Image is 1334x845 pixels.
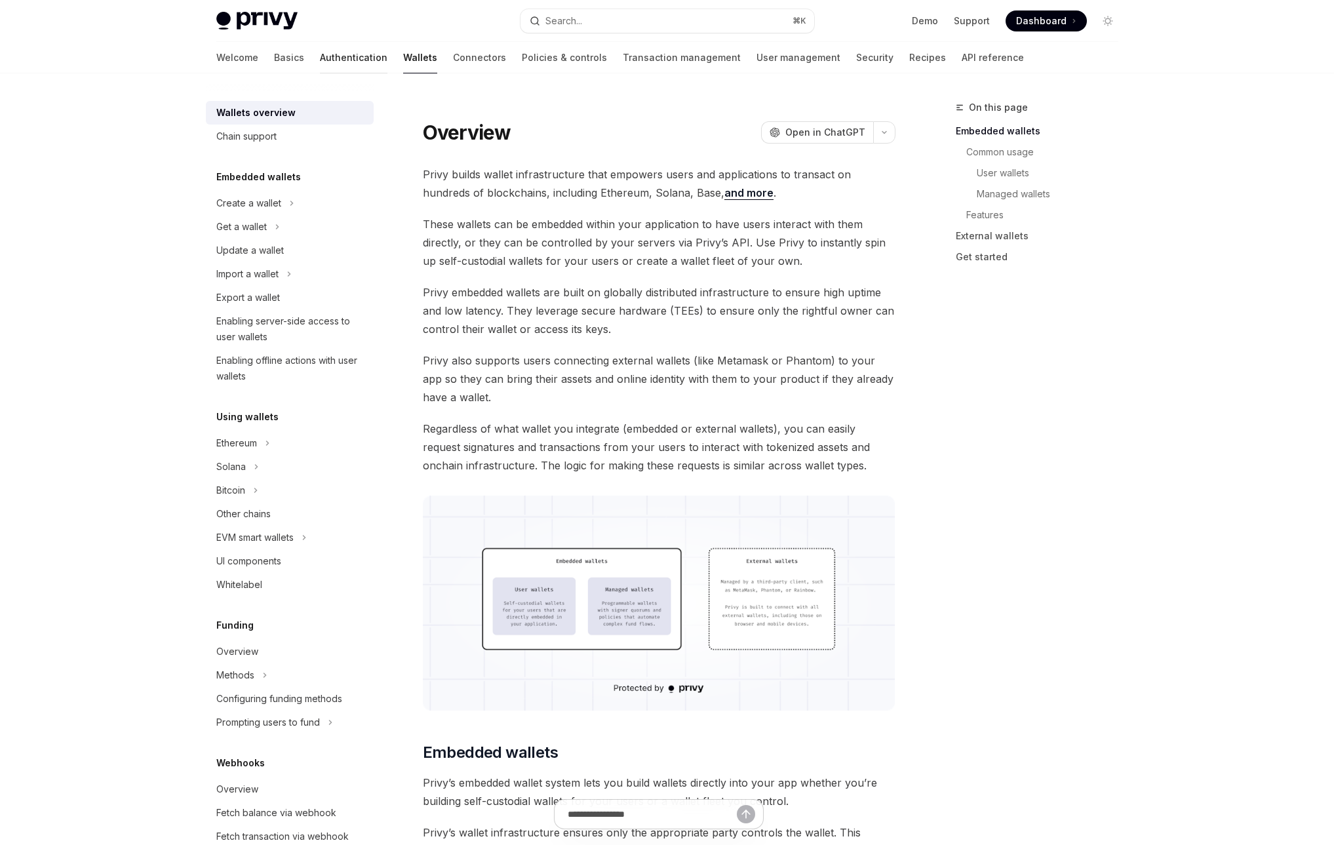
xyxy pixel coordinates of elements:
[206,573,374,597] a: Whitelabel
[423,351,895,406] span: Privy also supports users connecting external wallets (like Metamask or Phantom) to your app so t...
[977,163,1129,184] a: User wallets
[206,286,374,309] a: Export a wallet
[206,549,374,573] a: UI components
[912,14,938,28] a: Demo
[954,14,990,28] a: Support
[206,801,374,825] a: Fetch balance via webhook
[403,42,437,73] a: Wallets
[206,101,374,125] a: Wallets overview
[216,755,265,771] h5: Webhooks
[216,506,271,522] div: Other chains
[206,640,374,663] a: Overview
[206,125,374,148] a: Chain support
[216,409,279,425] h5: Using wallets
[966,205,1129,226] a: Features
[423,742,558,763] span: Embedded wallets
[1006,10,1087,31] a: Dashboard
[216,219,267,235] div: Get a wallet
[216,12,298,30] img: light logo
[453,42,506,73] a: Connectors
[216,105,296,121] div: Wallets overview
[545,13,582,29] div: Search...
[206,239,374,262] a: Update a wallet
[423,420,895,475] span: Regardless of what wallet you integrate (embedded or external wallets), you can easily request si...
[522,42,607,73] a: Policies & controls
[423,496,895,711] img: images/walletoverview.png
[216,353,366,384] div: Enabling offline actions with user wallets
[216,195,281,211] div: Create a wallet
[216,644,258,659] div: Overview
[724,186,774,200] a: and more
[216,805,336,821] div: Fetch balance via webhook
[216,715,320,730] div: Prompting users to fund
[737,805,755,823] button: Send message
[216,618,254,633] h5: Funding
[520,9,814,33] button: Search...⌘K
[962,42,1024,73] a: API reference
[423,215,895,270] span: These wallets can be embedded within your application to have users interact with them directly, ...
[423,165,895,202] span: Privy builds wallet infrastructure that empowers users and applications to transact on hundreds o...
[423,283,895,338] span: Privy embedded wallets are built on globally distributed infrastructure to ensure high uptime and...
[320,42,387,73] a: Authentication
[206,502,374,526] a: Other chains
[216,459,246,475] div: Solana
[216,829,349,844] div: Fetch transaction via webhook
[216,313,366,345] div: Enabling server-side access to user wallets
[956,226,1129,246] a: External wallets
[206,687,374,711] a: Configuring funding methods
[785,126,865,139] span: Open in ChatGPT
[206,309,374,349] a: Enabling server-side access to user wallets
[1016,14,1067,28] span: Dashboard
[216,266,279,282] div: Import a wallet
[423,121,511,144] h1: Overview
[274,42,304,73] a: Basics
[856,42,893,73] a: Security
[966,142,1129,163] a: Common usage
[216,435,257,451] div: Ethereum
[216,482,245,498] div: Bitcoin
[756,42,840,73] a: User management
[956,121,1129,142] a: Embedded wallets
[909,42,946,73] a: Recipes
[216,169,301,185] h5: Embedded wallets
[216,691,342,707] div: Configuring funding methods
[969,100,1028,115] span: On this page
[761,121,873,144] button: Open in ChatGPT
[216,553,281,569] div: UI components
[216,290,280,305] div: Export a wallet
[216,667,254,683] div: Methods
[216,781,258,797] div: Overview
[623,42,741,73] a: Transaction management
[216,530,294,545] div: EVM smart wallets
[977,184,1129,205] a: Managed wallets
[216,42,258,73] a: Welcome
[206,349,374,388] a: Enabling offline actions with user wallets
[206,777,374,801] a: Overview
[216,243,284,258] div: Update a wallet
[216,128,277,144] div: Chain support
[1097,10,1118,31] button: Toggle dark mode
[793,16,806,26] span: ⌘ K
[216,577,262,593] div: Whitelabel
[423,774,895,810] span: Privy’s embedded wallet system lets you build wallets directly into your app whether you’re build...
[956,246,1129,267] a: Get started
